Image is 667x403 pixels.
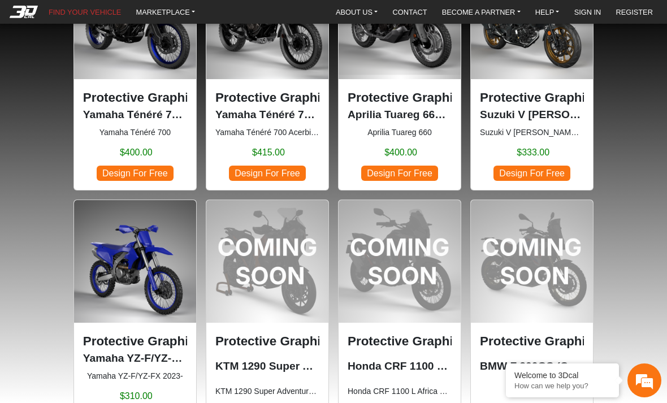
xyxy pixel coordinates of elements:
p: Honda CRF 1100 L Africa Twin (COMING SOON) (2020-2024) [348,358,452,375]
span: Design For Free [361,166,438,181]
p: KTM 1290 Super Adventure S (COMING SOON) (2024) [215,358,319,375]
small: Yamaha Ténéré 700 [83,127,187,138]
p: Protective Graphic Kit [83,88,187,107]
p: Protective Graphic Kit [215,88,319,107]
small: Aprilia Tuareg 660 [348,127,452,138]
p: Protective Graphic Kit [480,88,584,107]
p: BMW F 900GS (COMING SOON) (2024) [480,358,584,375]
a: REGISTER [611,5,657,19]
small: BMW F 900GS [480,385,584,397]
span: $400.00 [120,146,153,159]
p: Protective Graphic Kit [348,88,452,107]
p: Aprilia Tuareg 660 (2022) [348,107,452,123]
a: BECOME A PARTNER [438,5,525,19]
a: HELP [531,5,564,19]
a: CONTACT [388,5,432,19]
p: Protective Graphic Kit [480,332,584,351]
p: Yamaha Ténéré 700 (2019-2024) [83,107,187,123]
span: Design For Free [97,166,174,181]
p: Yamaha YZ-F/YZ-FX (2023-) [83,350,187,367]
p: Yamaha Ténéré 700 Acerbis Tank 6.1 Gl (2019-2024) [215,107,319,123]
a: ABOUT US [331,5,382,19]
a: MARKETPLACE [132,5,200,19]
span: $310.00 [120,389,153,403]
a: FIND YOUR VEHICLE [44,5,125,19]
p: Protective Graphic Kit [215,332,319,351]
span: $415.00 [252,146,285,159]
small: Suzuki V Strom 650 [480,127,584,138]
p: How can we help you? [514,382,610,390]
div: Welcome to 3Dcal [514,371,610,380]
small: Yamaha Ténéré 700 Acerbis Tank 6.1 Gl [215,127,319,138]
small: Honda CRF 1100 L Africa Twin [348,385,452,397]
small: Yamaha YZ-F/YZ-FX 2023- [83,370,187,382]
span: Design For Free [493,166,570,181]
p: Protective Graphic Kit [348,332,452,351]
p: Protective Graphic Kit [83,332,187,351]
span: Design For Free [229,166,306,181]
span: $400.00 [384,146,417,159]
span: $333.00 [517,146,549,159]
img: YZ-F/YZ-FXnull2023- [74,200,196,322]
a: SIGN IN [570,5,606,19]
p: Suzuki V Strom 650 (2017-2024) [480,107,584,123]
small: KTM 1290 Super Adventure S [215,385,319,397]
